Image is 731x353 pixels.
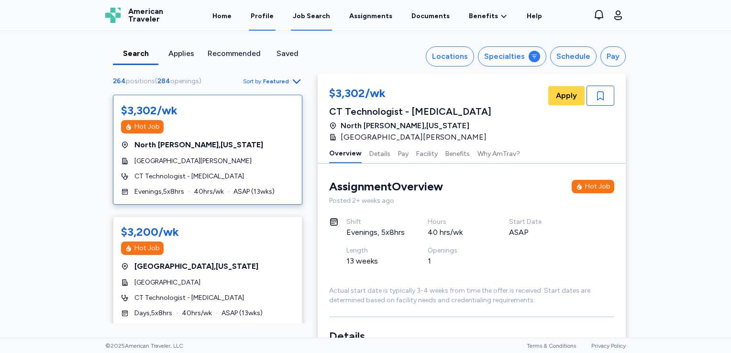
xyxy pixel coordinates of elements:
[134,293,244,303] span: CT Technologist - [MEDICAL_DATA]
[291,1,332,31] a: Job Search
[134,122,160,132] div: Hot Job
[346,246,405,255] div: Length
[509,227,567,238] div: ASAP
[346,255,405,267] div: 13 weeks
[134,278,200,287] span: [GEOGRAPHIC_DATA]
[346,217,405,227] div: Shift
[134,156,252,166] span: [GEOGRAPHIC_DATA][PERSON_NAME]
[329,105,492,118] div: CT Technologist - [MEDICAL_DATA]
[369,143,390,163] button: Details
[329,143,362,163] button: Overview
[121,224,179,240] div: $3,200/wk
[170,77,199,85] span: openings
[113,77,126,85] span: 264
[134,139,263,151] span: North [PERSON_NAME] , [US_STATE]
[243,76,302,87] button: Sort byFeatured
[134,187,184,197] span: Evenings , 5 x 8 hrs
[398,143,409,163] button: Pay
[128,8,163,23] span: American Traveler
[548,86,585,105] button: Apply
[585,182,610,191] div: Hot Job
[134,243,160,253] div: Hot Job
[469,11,508,21] a: Benefits
[329,329,614,344] h3: Details
[293,11,330,21] div: Job Search
[208,48,261,59] div: Recommended
[134,309,172,318] span: Days , 5 x 8 hrs
[117,48,155,59] div: Search
[126,77,155,85] span: positions
[428,217,486,227] div: Hours
[607,51,620,62] div: Pay
[432,51,468,62] div: Locations
[445,143,470,163] button: Benefits
[249,1,276,31] a: Profile
[263,77,289,85] span: Featured
[329,196,614,206] div: Posted 2+ weeks ago
[157,77,170,85] span: 284
[134,261,258,272] span: [GEOGRAPHIC_DATA] , [US_STATE]
[527,342,576,349] a: Terms & Conditions
[469,11,498,21] span: Benefits
[477,143,520,163] button: Why AmTrav?
[426,46,474,66] button: Locations
[556,51,590,62] div: Schedule
[113,77,205,86] div: ( )
[478,46,546,66] button: Specialties
[329,286,614,305] div: Actual start date is typically 3-4 weeks from time the offer is received. Start dates are determi...
[194,187,224,197] span: 40 hrs/wk
[105,8,121,23] img: Logo
[329,179,443,194] div: Assignment Overview
[556,90,577,101] span: Apply
[121,103,177,118] div: $3,302/wk
[600,46,626,66] button: Pay
[233,187,275,197] span: ASAP ( 13 wks)
[134,172,244,181] span: CT Technologist - [MEDICAL_DATA]
[222,309,263,318] span: ASAP ( 13 wks)
[268,48,306,59] div: Saved
[484,51,525,62] div: Specialties
[346,227,405,238] div: Evenings, 5x8hrs
[550,46,597,66] button: Schedule
[243,77,261,85] span: Sort by
[416,143,438,163] button: Facility
[182,309,212,318] span: 40 hrs/wk
[162,48,200,59] div: Applies
[341,132,487,143] span: [GEOGRAPHIC_DATA][PERSON_NAME]
[428,246,486,255] div: Openings
[341,120,469,132] span: North [PERSON_NAME] , [US_STATE]
[591,342,626,349] a: Privacy Policy
[428,255,486,267] div: 1
[428,227,486,238] div: 40 hrs/wk
[105,342,183,350] span: © 2025 American Traveler, LLC
[329,86,492,103] div: $3,302/wk
[509,217,567,227] div: Start Date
